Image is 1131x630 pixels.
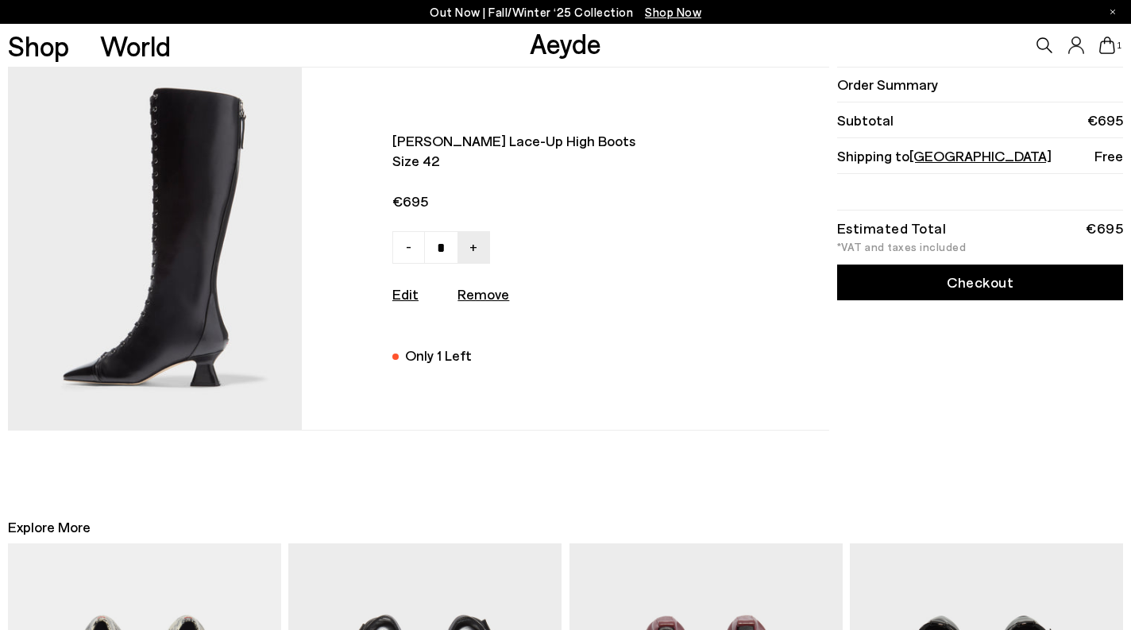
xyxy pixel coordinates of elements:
[1099,37,1115,54] a: 1
[1087,110,1123,130] span: €695
[457,285,509,303] u: Remove
[1086,222,1123,234] div: €695
[8,68,302,430] img: AEYDE_MAVISNAPPAPOLIDOCALFLEATHERBLACK_1_580x.jpg
[457,231,490,264] a: +
[837,146,1052,166] span: Shipping to
[392,151,712,171] span: Size 42
[392,131,712,151] span: [PERSON_NAME] lace-up high boots
[909,147,1052,164] span: [GEOGRAPHIC_DATA]
[837,222,947,234] div: Estimated Total
[837,102,1123,138] li: Subtotal
[837,242,1123,253] div: *VAT and taxes included
[1115,41,1123,50] span: 1
[837,67,1123,102] li: Order Summary
[8,32,69,60] a: Shop
[392,231,425,264] a: -
[405,345,472,366] div: Only 1 Left
[430,2,701,22] p: Out Now | Fall/Winter ‘25 Collection
[1094,146,1123,166] span: Free
[645,5,701,19] span: Navigate to /collections/new-in
[100,32,171,60] a: World
[837,265,1123,300] a: Checkout
[469,237,477,256] span: +
[406,237,411,256] span: -
[392,191,712,211] span: €695
[530,26,601,60] a: Aeyde
[392,285,419,303] a: Edit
